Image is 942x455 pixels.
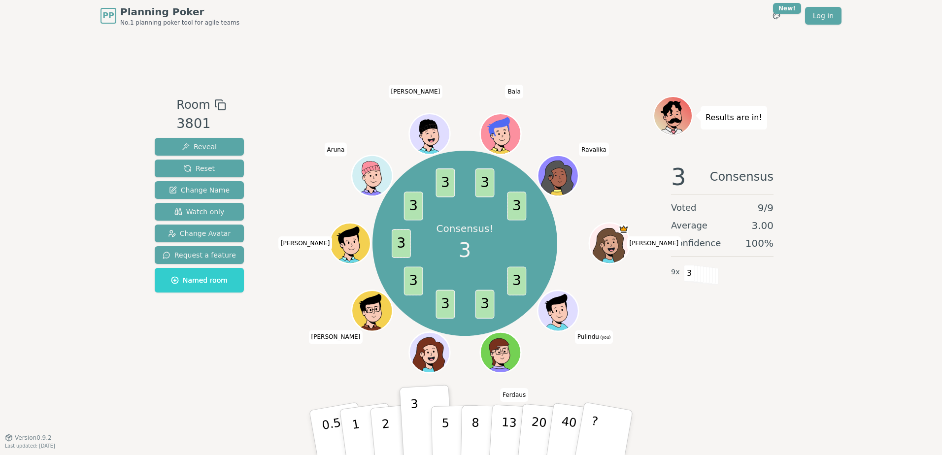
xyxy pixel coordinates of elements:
[410,397,421,451] p: 3
[459,235,471,265] span: 3
[404,192,423,220] span: 3
[184,163,215,173] span: Reset
[507,192,526,220] span: 3
[155,138,244,156] button: Reveal
[102,10,114,22] span: PP
[391,229,410,258] span: 3
[155,246,244,264] button: Request a feature
[710,165,774,189] span: Consensus
[155,160,244,177] button: Reset
[15,434,52,442] span: Version 0.9.2
[436,290,455,318] span: 3
[309,330,363,344] span: Click to change your name
[169,185,230,195] span: Change Name
[507,266,526,295] span: 3
[671,236,721,250] span: Confidence
[174,207,225,217] span: Watch only
[627,236,681,250] span: Click to change your name
[475,290,494,318] span: 3
[538,292,577,330] button: Click to change your avatar
[120,5,239,19] span: Planning Poker
[5,443,55,449] span: Last updated: [DATE]
[751,219,774,232] span: 3.00
[155,225,244,242] button: Change Avatar
[745,236,774,250] span: 100 %
[599,335,611,340] span: (you)
[684,265,695,282] span: 3
[171,275,228,285] span: Named room
[758,201,774,215] span: 9 / 9
[773,3,801,14] div: New!
[671,219,707,232] span: Average
[389,85,443,98] span: Click to change your name
[436,168,455,197] span: 3
[575,330,613,344] span: Click to change your name
[436,222,493,235] p: Consensus!
[155,268,244,292] button: Named room
[671,201,697,215] span: Voted
[168,228,231,238] span: Change Avatar
[155,203,244,221] button: Watch only
[671,267,680,278] span: 9 x
[101,5,239,27] a: PPPlanning PokerNo.1 planning poker tool for agile teams
[768,7,785,25] button: New!
[120,19,239,27] span: No.1 planning poker tool for agile teams
[325,143,347,157] span: Click to change your name
[176,114,226,134] div: 3801
[500,388,528,402] span: Click to change your name
[618,224,629,234] span: Staci is the host
[278,236,333,250] span: Click to change your name
[706,111,762,125] p: Results are in!
[182,142,217,152] span: Reveal
[163,250,236,260] span: Request a feature
[505,85,523,98] span: Click to change your name
[475,168,494,197] span: 3
[671,165,686,189] span: 3
[155,181,244,199] button: Change Name
[805,7,841,25] a: Log in
[404,266,423,295] span: 3
[579,143,609,157] span: Click to change your name
[5,434,52,442] button: Version0.9.2
[176,96,210,114] span: Room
